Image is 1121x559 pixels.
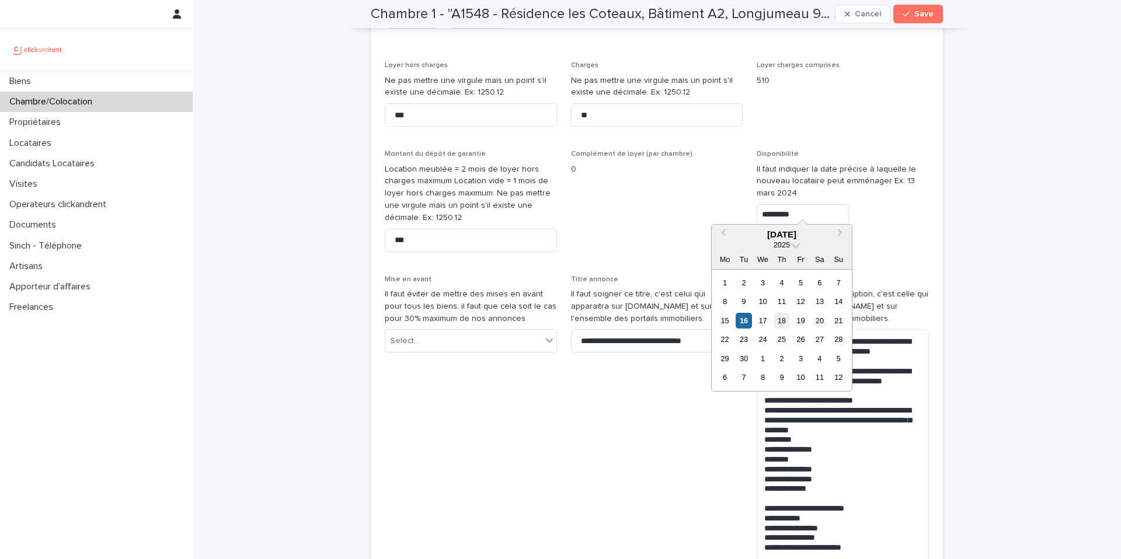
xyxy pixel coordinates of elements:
span: Charges [571,62,598,69]
button: Previous Month [713,226,732,244]
p: 0 [571,163,743,176]
div: Choose Saturday, 27 September 2025 [812,331,827,347]
div: Choose Thursday, 4 September 2025 [774,275,789,291]
p: Locataires [5,138,61,149]
div: month 2025-09 [715,273,848,387]
div: Choose Wednesday, 24 September 2025 [755,331,771,347]
p: Il faut indiquer la date précise à laquelle le nouveau locataire peut emménager Ex: 13 mars 2024 [757,163,929,200]
div: Choose Saturday, 6 September 2025 [812,275,827,291]
p: Ne pas mettre une virgule mais un point s'il existe une décimale. Ex: 1250.12 [571,75,743,99]
div: Choose Thursday, 2 October 2025 [774,351,789,366]
div: Choose Tuesday, 2 September 2025 [736,275,751,291]
div: Choose Thursday, 25 September 2025 [774,331,789,347]
div: Choose Tuesday, 16 September 2025 [736,313,751,329]
div: Select... [390,335,419,347]
p: Il faut soigner ce titre, c'est celui qui apparaitra sur [DOMAIN_NAME] et sur l'ensemble des port... [571,288,743,324]
div: Choose Wednesday, 17 September 2025 [755,313,771,329]
div: Choose Tuesday, 30 September 2025 [736,351,751,366]
span: Save [914,10,934,18]
div: Choose Monday, 29 September 2025 [717,351,733,366]
div: Choose Friday, 26 September 2025 [793,331,809,347]
p: Documents [5,219,65,230]
div: Choose Sunday, 14 September 2025 [831,294,847,309]
div: Choose Monday, 8 September 2025 [717,294,733,309]
div: Fr [793,251,809,267]
p: Candidats Locataires [5,158,104,169]
div: Choose Tuesday, 7 October 2025 [736,369,751,385]
button: Cancel [835,5,891,23]
p: 510 [757,75,929,87]
div: Choose Monday, 1 September 2025 [717,275,733,291]
div: Choose Friday, 10 October 2025 [793,369,809,385]
div: Choose Friday, 3 October 2025 [793,351,809,366]
div: Su [831,251,847,267]
p: Chambre/Colocation [5,96,102,107]
button: Save [893,5,943,23]
div: Mo [717,251,733,267]
p: Location meublée = 2 mois de loyer hors charges maximum Location vide = 1 mois de loyer hors char... [385,163,557,224]
div: Choose Thursday, 11 September 2025 [774,294,789,309]
div: Choose Monday, 6 October 2025 [717,369,733,385]
div: Choose Monday, 15 September 2025 [717,313,733,329]
p: Il faut éviter de mettre des mises en avant pour tous les biens, il faut que cela soit le cas pou... [385,288,557,324]
div: Choose Thursday, 18 September 2025 [774,313,789,329]
div: Choose Wednesday, 10 September 2025 [755,294,771,309]
p: Sinch - Téléphone [5,240,91,251]
div: Choose Saturday, 4 October 2025 [812,351,827,366]
div: [DATE] [712,229,852,240]
div: Choose Sunday, 21 September 2025 [831,313,847,329]
div: Choose Tuesday, 9 September 2025 [736,294,751,309]
div: Choose Saturday, 13 September 2025 [812,294,827,309]
div: Choose Wednesday, 3 September 2025 [755,275,771,291]
span: Titre annonce [571,276,618,283]
p: Operateurs clickandrent [5,199,116,210]
div: Choose Sunday, 7 September 2025 [831,275,847,291]
div: Tu [736,251,751,267]
div: Choose Wednesday, 8 October 2025 [755,369,771,385]
span: Loyer hors charges [385,62,448,69]
button: Next Month [832,226,851,244]
div: Choose Monday, 22 September 2025 [717,331,733,347]
div: Choose Friday, 5 September 2025 [793,275,809,291]
div: Choose Friday, 12 September 2025 [793,294,809,309]
div: Choose Thursday, 9 October 2025 [774,369,789,385]
span: Cancel [855,10,881,18]
div: Sa [812,251,827,267]
div: Choose Wednesday, 1 October 2025 [755,351,771,366]
div: Choose Saturday, 11 October 2025 [812,369,827,385]
p: Propriétaires [5,117,70,128]
div: Choose Sunday, 12 October 2025 [831,369,847,385]
span: Montant du dépôt de garantie [385,151,486,158]
div: Choose Sunday, 28 September 2025 [831,331,847,347]
span: Loyer charges comprises [757,62,840,69]
p: Artisans [5,261,52,272]
p: Biens [5,76,40,87]
div: Th [774,251,789,267]
div: Choose Friday, 19 September 2025 [793,313,809,329]
h2: Chambre 1 - "A1548 - Résidence les Coteaux, Bâtiment A2, Longjumeau 91160" [371,6,830,23]
p: Freelances [5,302,62,313]
div: Choose Saturday, 20 September 2025 [812,313,827,329]
span: Disponibilité [757,151,799,158]
div: We [755,251,771,267]
p: Visites [5,179,47,190]
img: UCB0brd3T0yccxBKYDjQ [9,38,66,61]
p: Apporteur d'affaires [5,281,100,292]
span: Mise en avant [385,276,431,283]
div: Choose Tuesday, 23 September 2025 [736,331,751,347]
span: 2025 [774,240,790,249]
div: Choose Sunday, 5 October 2025 [831,351,847,366]
span: Complément de loyer (par chambre) [571,151,692,158]
p: Ne pas mettre une virgule mais un point s'il existe une décimale. Ex: 1250.12 [385,75,557,99]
